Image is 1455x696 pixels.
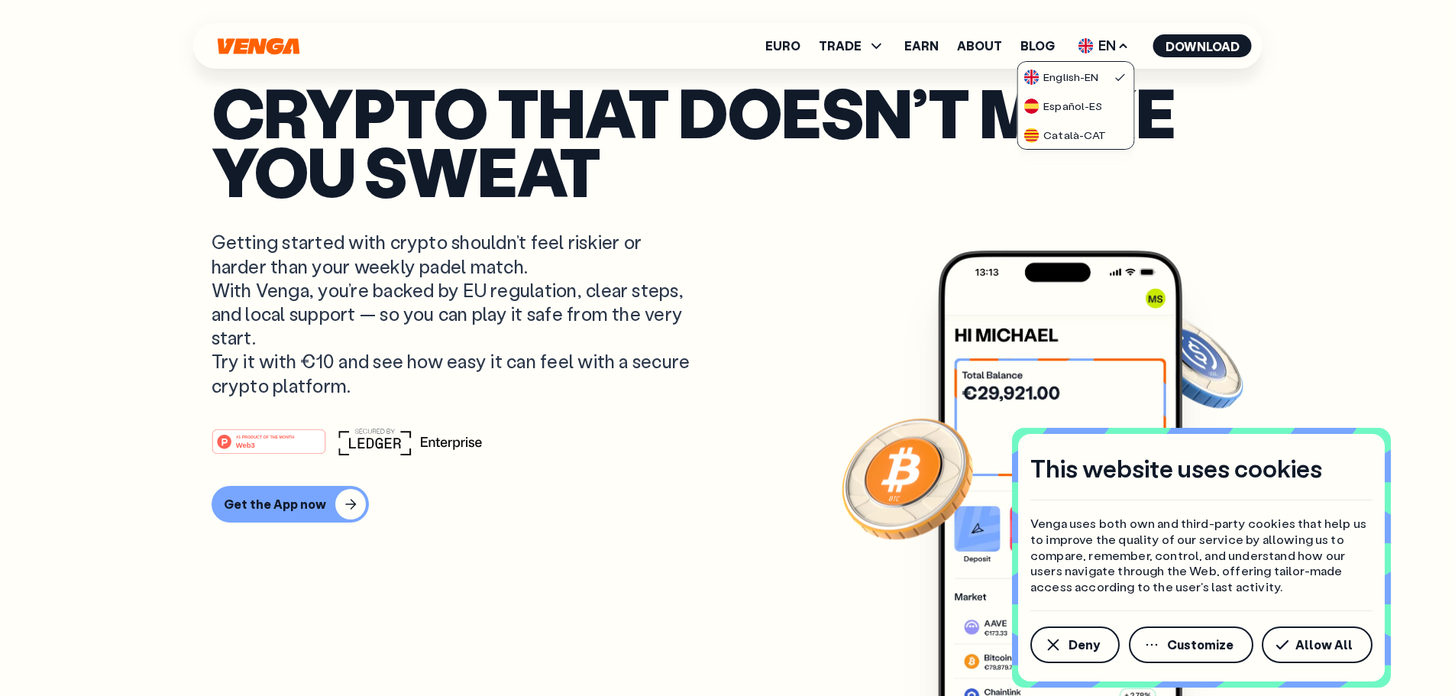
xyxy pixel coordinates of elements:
button: Get the App now [212,486,369,523]
p: Getting started with crypto shouldn’t feel riskier or harder than your weekly padel match. With V... [212,230,694,397]
div: Català - CAT [1023,128,1106,143]
div: Get the App now [224,497,326,512]
img: flag-uk [1023,70,1039,85]
button: Customize [1129,626,1253,663]
button: Deny [1030,626,1120,663]
img: USDC coin [1137,306,1246,416]
img: flag-uk [1078,38,1094,53]
div: Español - ES [1023,99,1102,114]
a: Get the App now [212,486,1244,523]
a: Earn [904,40,939,52]
a: flag-catCatalà-CAT [1017,120,1133,149]
h4: This website uses cookies [1030,452,1322,484]
span: Customize [1167,639,1234,651]
button: Allow All [1262,626,1373,663]
p: Venga uses both own and third-party cookies that help us to improve the quality of our service by... [1030,516,1373,595]
a: Blog [1020,40,1055,52]
p: Crypto that doesn’t make you sweat [212,83,1244,199]
a: flag-ukEnglish-EN [1017,62,1133,91]
button: Download [1153,34,1252,57]
span: EN [1073,34,1135,58]
svg: Home [216,37,302,55]
img: Bitcoin [839,410,976,547]
span: Allow All [1295,639,1353,651]
tspan: Web3 [235,440,254,448]
img: flag-es [1023,99,1039,114]
tspan: #1 PRODUCT OF THE MONTH [236,435,294,439]
a: #1 PRODUCT OF THE MONTHWeb3 [212,438,326,458]
div: English - EN [1023,70,1098,85]
img: flag-cat [1023,128,1039,143]
span: TRADE [819,40,862,52]
span: Deny [1069,639,1100,651]
a: flag-esEspañol-ES [1017,91,1133,120]
a: Euro [765,40,800,52]
a: About [957,40,1002,52]
span: TRADE [819,37,886,55]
